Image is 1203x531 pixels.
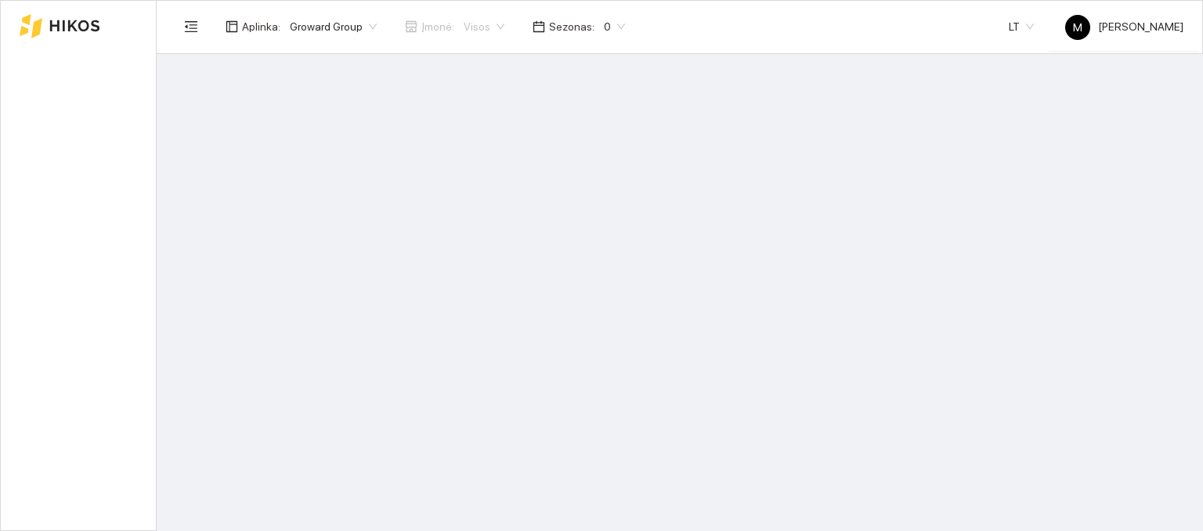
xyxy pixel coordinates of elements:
span: layout [226,20,238,33]
span: Sezonas : [549,18,594,35]
span: shop [405,20,417,33]
span: menu-fold [184,20,198,34]
span: 0 [604,15,625,38]
span: LT [1009,15,1034,38]
span: Visos [464,15,504,38]
span: Įmonė : [421,18,454,35]
span: calendar [533,20,545,33]
span: M [1073,15,1082,40]
span: Groward Group [290,15,377,38]
span: [PERSON_NAME] [1065,20,1183,33]
button: menu-fold [175,11,207,42]
span: Aplinka : [242,18,280,35]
